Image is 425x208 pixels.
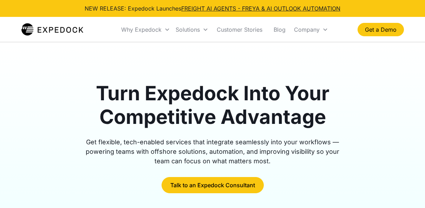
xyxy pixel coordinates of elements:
h1: Turn Expedock Into Your Competitive Advantage [78,82,347,129]
div: Solutions [176,26,200,33]
div: NEW RELEASE: Expedock Launches [85,4,340,13]
a: FREIGHT AI AGENTS - FREYA & AI OUTLOOK AUTOMATION [181,5,340,12]
div: Get flexible, tech-enabled services that integrate seamlessly into your workflows — powering team... [78,137,347,166]
img: Expedock Logo [21,23,84,37]
div: Why Expedock [121,26,162,33]
div: Solutions [173,18,211,42]
a: Customer Stories [211,18,268,42]
a: Get a Demo [358,23,404,36]
a: Blog [268,18,291,42]
a: home [21,23,84,37]
div: Company [291,18,331,42]
iframe: Chat Widget [390,174,425,208]
a: Talk to an Expedock Consultant [162,177,264,193]
div: Why Expedock [118,18,173,42]
div: Company [294,26,320,33]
